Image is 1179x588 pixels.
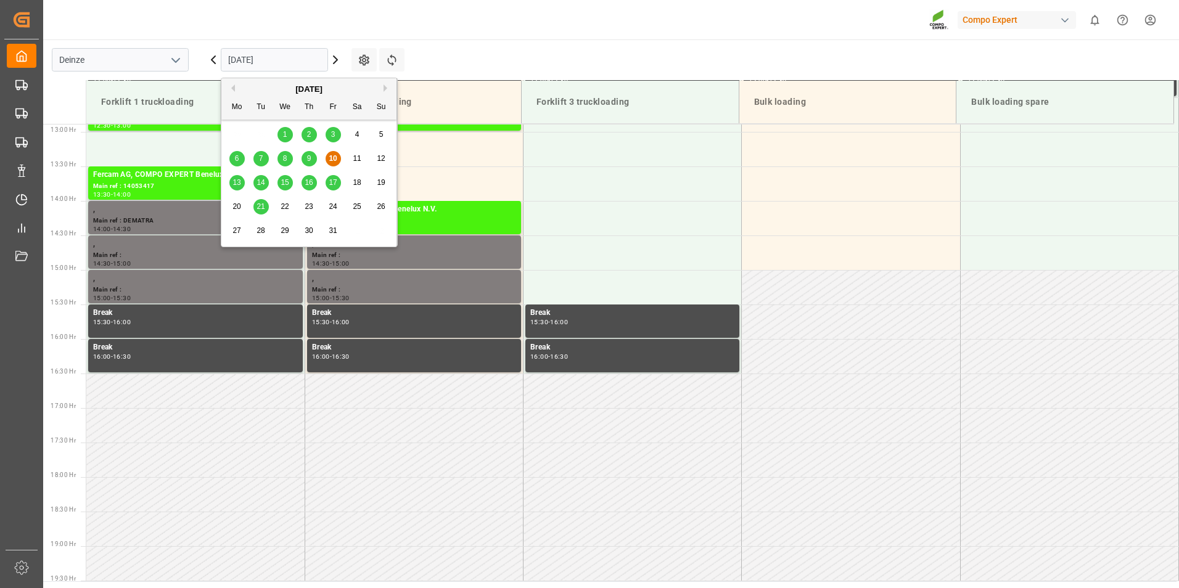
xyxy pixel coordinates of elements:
[312,261,330,266] div: 14:30
[312,319,330,325] div: 15:30
[350,175,365,190] div: Choose Saturday, October 18th, 2025
[93,216,298,226] div: Main ref : DEMATRA
[229,223,245,239] div: Choose Monday, October 27th, 2025
[93,295,111,301] div: 15:00
[93,307,298,319] div: Break
[111,192,113,197] div: -
[51,575,76,582] span: 19:30 Hr
[550,354,568,359] div: 16:30
[330,354,332,359] div: -
[314,91,511,113] div: Forklift 2 truckloading
[350,151,365,166] div: Choose Saturday, October 11th, 2025
[225,123,393,243] div: month 2025-10
[302,100,317,115] div: Th
[221,83,396,96] div: [DATE]
[51,126,76,133] span: 13:00 Hr
[229,100,245,115] div: Mo
[51,437,76,444] span: 17:30 Hr
[326,127,341,142] div: Choose Friday, October 3rd, 2025
[93,169,298,181] div: Fercam AG, COMPO EXPERT Benelux N.V.
[331,130,335,139] span: 3
[111,226,113,232] div: -
[51,230,76,237] span: 14:30 Hr
[326,100,341,115] div: Fr
[51,472,76,478] span: 18:00 Hr
[326,199,341,214] div: Choose Friday, October 24th, 2025
[302,127,317,142] div: Choose Thursday, October 2nd, 2025
[253,100,269,115] div: Tu
[326,223,341,239] div: Choose Friday, October 31st, 2025
[330,261,332,266] div: -
[113,192,131,197] div: 14:00
[350,127,365,142] div: Choose Saturday, October 4th, 2025
[548,354,550,359] div: -
[530,341,734,354] div: Break
[332,354,350,359] div: 16:30
[93,238,298,250] div: ,
[283,154,287,163] span: 8
[51,195,76,202] span: 14:00 Hr
[52,48,189,71] input: Type to search/select
[93,285,298,295] div: Main ref :
[312,250,516,261] div: Main ref :
[93,250,298,261] div: Main ref :
[374,151,389,166] div: Choose Sunday, October 12th, 2025
[326,151,341,166] div: Choose Friday, October 10th, 2025
[232,226,240,235] span: 27
[253,223,269,239] div: Choose Tuesday, October 28th, 2025
[374,127,389,142] div: Choose Sunday, October 5th, 2025
[355,130,359,139] span: 4
[305,202,313,211] span: 23
[312,203,516,216] div: WTA, COMPO EXPERT Benelux N.V.
[302,175,317,190] div: Choose Thursday, October 16th, 2025
[350,100,365,115] div: Sa
[326,175,341,190] div: Choose Friday, October 17th, 2025
[93,272,298,285] div: ,
[96,91,294,113] div: Forklift 1 truckloading
[277,127,293,142] div: Choose Wednesday, October 1st, 2025
[312,272,516,285] div: ,
[235,154,239,163] span: 6
[374,199,389,214] div: Choose Sunday, October 26th, 2025
[353,178,361,187] span: 18
[257,202,265,211] span: 21
[257,178,265,187] span: 14
[277,151,293,166] div: Choose Wednesday, October 8th, 2025
[353,202,361,211] span: 25
[51,541,76,547] span: 19:00 Hr
[532,91,729,113] div: Forklift 3 truckloading
[51,264,76,271] span: 15:00 Hr
[312,307,516,319] div: Break
[221,48,328,71] input: DD.MM.YYYY
[374,175,389,190] div: Choose Sunday, October 19th, 2025
[307,154,311,163] span: 9
[312,238,516,250] div: ,
[530,307,734,319] div: Break
[232,178,240,187] span: 13
[530,354,548,359] div: 16:00
[332,295,350,301] div: 15:30
[111,319,113,325] div: -
[232,202,240,211] span: 20
[302,151,317,166] div: Choose Thursday, October 9th, 2025
[1109,6,1136,34] button: Help Center
[93,203,298,216] div: ,
[277,223,293,239] div: Choose Wednesday, October 29th, 2025
[749,91,947,113] div: Bulk loading
[329,154,337,163] span: 10
[330,319,332,325] div: -
[548,319,550,325] div: -
[113,226,131,232] div: 14:30
[229,175,245,190] div: Choose Monday, October 13th, 2025
[929,9,949,31] img: Screenshot%202023-09-29%20at%2010.02.21.png_1712312052.png
[312,216,516,226] div: Main ref : 14053350
[305,226,313,235] span: 30
[958,11,1076,29] div: Compo Expert
[111,261,113,266] div: -
[281,202,289,211] span: 22
[228,84,235,92] button: Previous Month
[166,51,184,70] button: open menu
[330,295,332,301] div: -
[377,202,385,211] span: 26
[277,100,293,115] div: We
